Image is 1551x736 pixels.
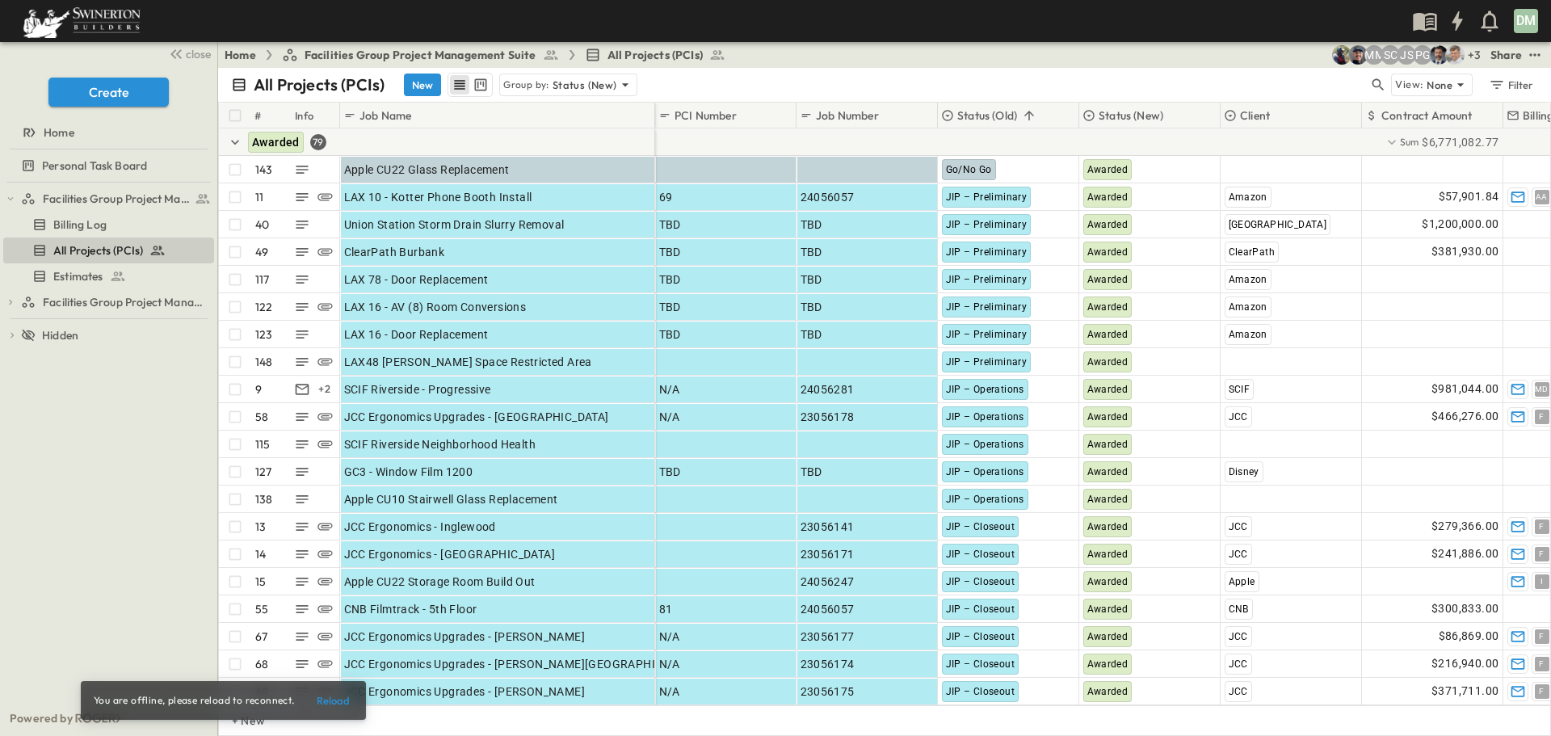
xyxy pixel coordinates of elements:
span: JCC Ergonomics Upgrades - [GEOGRAPHIC_DATA] [344,409,609,425]
p: 58 [255,409,268,425]
span: JIP – Closeout [946,549,1015,560]
span: JCC [1229,658,1248,670]
span: All Projects (PCIs) [607,47,703,63]
p: All Projects (PCIs) [254,74,385,96]
div: All Projects (PCIs)test [3,238,214,263]
span: Awarded [1087,219,1129,230]
span: Awarded [1087,658,1129,670]
span: Awarded [1087,466,1129,477]
p: 9 [255,381,262,397]
div: Filter [1488,76,1534,94]
span: Estimates [53,268,103,284]
p: 127 [255,464,272,480]
span: 24056057 [801,601,855,617]
span: Disney [1229,466,1259,477]
span: JIP – Operations [946,439,1024,450]
img: Mark Sotelo (mark.sotelo@swinerton.com) [1348,45,1368,65]
span: Awarded [1087,384,1129,395]
div: Pat Gil (pgil@swinerton.com) [1413,45,1432,65]
span: Awarded [1087,631,1129,642]
button: Create [48,78,169,107]
span: Awarded [1087,576,1129,587]
span: Apple [1229,576,1255,587]
span: JIP – Preliminary [946,219,1028,230]
p: Sum [1400,135,1419,149]
p: 11 [255,189,263,205]
p: Status (New) [1099,107,1163,124]
span: Union Station Storm Drain Slurry Removal [344,217,565,233]
span: GC3 - Window Film 1200 [344,464,473,480]
span: CNB Filmtrack - 5th Floor [344,601,477,617]
div: # [254,93,261,138]
p: 143 [255,162,273,178]
p: 49 [255,244,268,260]
span: TBD [801,326,822,343]
a: All Projects (PCIs) [3,239,211,262]
span: JIP – Closeout [946,521,1015,532]
div: Personal Task Boardtest [3,153,214,179]
span: CNB [1229,604,1249,615]
span: JCC [1229,686,1248,697]
span: Facilities Group Project Management Suite [43,191,191,207]
div: table view [448,73,493,97]
span: JCC [1229,411,1248,423]
button: New [404,74,441,96]
a: Personal Task Board [3,154,211,177]
div: Facilities Group Project Management Suitetest [3,186,214,212]
span: 24056057 [801,189,855,205]
span: $1,200,000.00 [1422,215,1498,233]
span: close [186,46,211,62]
span: LAX 16 - Door Replacement [344,326,489,343]
p: 14 [255,546,266,562]
a: Facilities Group Project Management Suite (Copy) [21,291,211,313]
span: JCC [1229,521,1248,532]
a: Facilities Group Project Management Suite [282,47,559,63]
span: Awarded [1087,329,1129,340]
span: 23056177 [801,629,855,645]
span: N/A [659,656,680,672]
p: Group by: [503,77,549,93]
p: 67 [255,629,267,645]
span: Awarded [1087,191,1129,203]
span: TBD [801,271,822,288]
p: 55 [255,601,268,617]
span: Awarded [1087,604,1129,615]
span: Go/No Go [946,164,992,175]
span: SCIF Riverside - Progressive [344,381,491,397]
span: Home [44,124,74,141]
div: Monique Magallon (monique.magallon@swinerton.com) [1364,45,1384,65]
div: 79 [310,134,326,150]
p: Job Number [816,107,879,124]
span: LAX 10 - Kotter Phone Booth Install [344,189,532,205]
span: 23056171 [801,546,855,562]
a: Billing Log [3,213,211,236]
span: $86,869.00 [1439,627,1499,646]
span: JIP – Operations [946,411,1024,423]
span: N/A [659,629,680,645]
p: 15 [255,574,266,590]
a: Facilities Group Project Management Suite [21,187,211,210]
span: TBD [659,217,681,233]
div: # [251,103,292,128]
span: All Projects (PCIs) [53,242,143,259]
button: DM [1512,7,1540,35]
p: None [1427,77,1452,93]
span: JCC [1229,549,1248,560]
span: Apple CU22 Glass Replacement [344,162,510,178]
span: JIP – Closeout [946,658,1015,670]
span: N/A [659,683,680,700]
span: JIP – Preliminary [946,301,1028,313]
p: View: [1395,76,1423,94]
p: 68 [255,656,268,672]
span: 81 [659,601,673,617]
span: JIP – Preliminary [946,274,1028,285]
span: F [1539,691,1544,692]
button: Sort [1020,107,1038,124]
span: JCC Ergonomics - Inglewood [344,519,496,535]
button: row view [450,75,469,95]
span: $57,901.84 [1439,187,1499,206]
span: JIP – Operations [946,384,1024,395]
a: Home [3,121,211,144]
span: 23056174 [801,656,855,672]
div: DM [1514,9,1538,33]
